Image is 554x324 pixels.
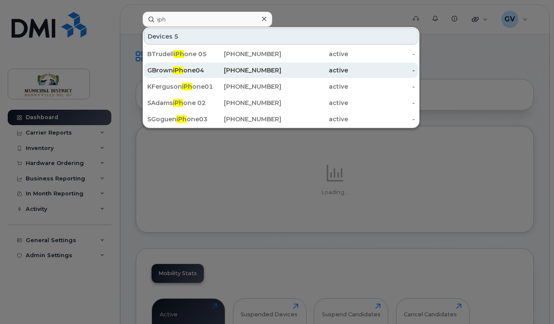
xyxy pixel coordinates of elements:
[176,115,187,123] span: iPh
[348,99,415,107] div: -
[348,82,415,91] div: -
[281,99,348,107] div: active
[281,66,348,75] div: active
[281,50,348,58] div: active
[214,50,281,58] div: [PHONE_NUMBER]
[147,99,214,107] div: SAdams one 02
[214,115,281,123] div: [PHONE_NUMBER]
[147,66,214,75] div: GBrown one04
[174,50,184,58] span: iPh
[214,99,281,107] div: [PHONE_NUMBER]
[182,83,192,90] span: iPh
[144,63,418,78] a: GBrowniPhone04[PHONE_NUMBER]active-
[173,66,183,74] span: iPh
[144,46,418,62] a: BTrudelliPhone 05[PHONE_NUMBER]active-
[144,28,418,45] div: Devices
[214,66,281,75] div: [PHONE_NUMBER]
[348,50,415,58] div: -
[144,79,418,94] a: KFergusoniPhone01[PHONE_NUMBER]active-
[174,32,179,41] span: 5
[147,82,214,91] div: KFerguson one01
[281,115,348,123] div: active
[281,82,348,91] div: active
[147,50,214,58] div: BTrudell one 05
[348,66,415,75] div: -
[144,95,418,111] a: SAdamsiPhone 02[PHONE_NUMBER]active-
[144,111,418,127] a: SGogueniPhone03[PHONE_NUMBER]active-
[173,99,183,107] span: iPh
[348,115,415,123] div: -
[147,115,214,123] div: SGoguen one03
[214,82,281,91] div: [PHONE_NUMBER]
